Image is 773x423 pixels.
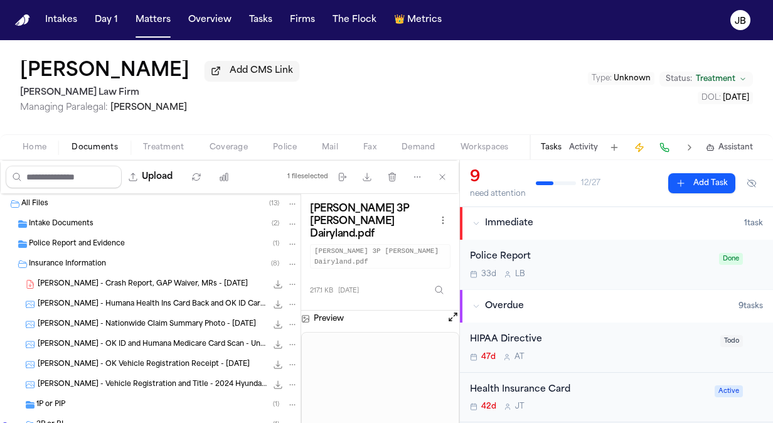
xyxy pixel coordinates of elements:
[428,279,450,301] button: Inspect
[394,14,405,26] span: crown
[656,139,673,156] button: Make a Call
[38,299,267,310] span: [PERSON_NAME] - Humana Health Ins Card Back and OK ID Card Back - Undated
[20,60,189,83] button: Edit matter name
[581,178,600,188] span: 12 / 27
[273,142,297,153] span: Police
[272,318,284,331] button: Download L. Johnson - Nationwide Claim Summary Photo - 1.28.25
[718,142,753,153] span: Assistant
[6,166,122,188] input: Search files
[269,200,279,207] span: ( 13 )
[20,60,189,83] h1: [PERSON_NAME]
[460,290,773,323] button: Overdue9tasks
[38,340,267,350] span: [PERSON_NAME] - OK ID and Humana Medicare Card Scan - Undated
[122,166,180,188] button: Upload
[447,311,459,327] button: Open preview
[470,168,526,188] div: 9
[272,298,284,311] button: Download L. Johnson - Humana Health Ins Card Back and OK ID Card Back - Undated
[481,402,496,412] span: 42d
[272,378,284,391] button: Download L. Johnson - Vehicle Registration and Title - 2024 Hyundai Santa Fe - 9.2.25
[481,269,496,279] span: 33d
[696,74,735,84] span: Treatment
[470,250,712,264] div: Police Report
[273,401,279,408] span: ( 1 )
[287,173,328,181] div: 1 file selected
[38,360,250,370] span: [PERSON_NAME] - OK Vehicle Registration Receipt - [DATE]
[328,9,381,31] button: The Flock
[15,14,30,26] a: Home
[272,358,284,371] button: Download L. Johnson - OK Vehicle Registration Receipt - 9.2.25
[588,72,654,85] button: Edit Type: Unknown
[110,103,187,112] span: [PERSON_NAME]
[515,269,525,279] span: L B
[271,260,279,267] span: ( 8 )
[20,85,299,100] h2: [PERSON_NAME] Law Firm
[447,311,459,323] button: Open preview
[310,203,435,240] h3: [PERSON_NAME] 3P [PERSON_NAME] Dairyland.pdf
[460,207,773,240] button: Immediate1task
[38,279,248,290] span: [PERSON_NAME] - Crash Report, GAP Waiver, MRs - [DATE]
[402,142,435,153] span: Demand
[15,14,30,26] img: Finch Logo
[659,72,753,87] button: Change status from Treatment
[706,142,753,153] button: Assistant
[514,352,525,362] span: A T
[210,142,248,153] span: Coverage
[272,278,284,291] button: Download L. Johnson - Crash Report, GAP Waiver, MRs - 7.2.25
[592,75,612,82] span: Type :
[363,142,376,153] span: Fax
[389,9,447,31] button: crownMetrics
[21,199,48,210] span: All Files
[470,189,526,199] div: need attention
[668,173,735,193] button: Add Task
[322,142,338,153] span: Mail
[701,94,721,102] span: DOL :
[460,240,773,289] div: Open task: Police Report
[285,9,320,31] button: Firms
[273,240,279,247] span: ( 1 )
[40,9,82,31] button: Intakes
[715,385,743,397] span: Active
[244,9,277,31] button: Tasks
[541,142,562,153] button: Tasks
[631,139,648,156] button: Create Immediate Task
[460,373,773,423] div: Open task: Health Insurance Card
[723,94,749,102] span: [DATE]
[29,239,125,250] span: Police Report and Evidence
[735,17,746,26] text: JB
[515,402,525,412] span: J T
[338,286,359,296] span: [DATE]
[460,323,773,373] div: Open task: HIPAA Directive
[314,314,344,324] h3: Preview
[719,253,743,265] span: Done
[230,65,293,77] span: Add CMS Link
[569,142,598,153] button: Activity
[485,300,524,313] span: Overdue
[205,61,299,81] button: Add CMS Link
[183,9,237,31] button: Overview
[29,259,106,270] span: Insurance Information
[23,142,46,153] span: Home
[666,74,692,84] span: Status:
[698,92,753,104] button: Edit DOL: 2025-07-02
[744,218,763,228] span: 1 task
[310,286,333,296] span: 217.1 KB
[90,9,123,31] button: Day 1
[72,142,118,153] span: Documents
[461,142,509,153] span: Workspaces
[131,9,176,31] button: Matters
[481,352,496,362] span: 47d
[310,244,450,269] code: [PERSON_NAME] 3P [PERSON_NAME] Dairyland.pdf
[143,142,184,153] span: Treatment
[740,173,763,193] button: Hide completed tasks (⌘⇧H)
[272,338,284,351] button: Download L. Johnson - OK ID and Humana Medicare Card Scan - Undated
[407,14,442,26] span: Metrics
[36,400,65,410] span: 1P or PIP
